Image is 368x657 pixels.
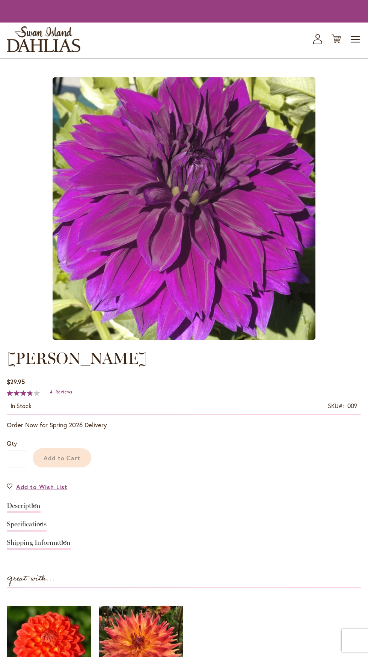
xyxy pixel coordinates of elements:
div: Availability [11,402,32,410]
strong: SKU [328,402,344,410]
span: Reviews [56,389,72,395]
strong: Great with... [7,573,55,585]
span: [PERSON_NAME] [7,349,147,368]
img: main product photo [53,77,315,340]
div: 75% [7,390,40,396]
span: $29.95 [7,378,25,386]
a: Description [7,502,41,513]
span: Qty [7,439,17,447]
div: 009 [347,402,357,410]
span: In stock [11,402,32,410]
a: Add to Wish List [7,482,68,491]
a: store logo [7,26,80,52]
span: 4 [50,389,53,395]
a: Specifications [7,521,47,532]
a: 4 Reviews [50,389,72,395]
a: Shipping Information [7,539,71,550]
p: Order Now for Spring 2026 Delivery [7,420,361,429]
div: Detailed Product Info [7,499,361,554]
iframe: Launch Accessibility Center [6,630,27,651]
span: Add to Wish List [16,482,68,491]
